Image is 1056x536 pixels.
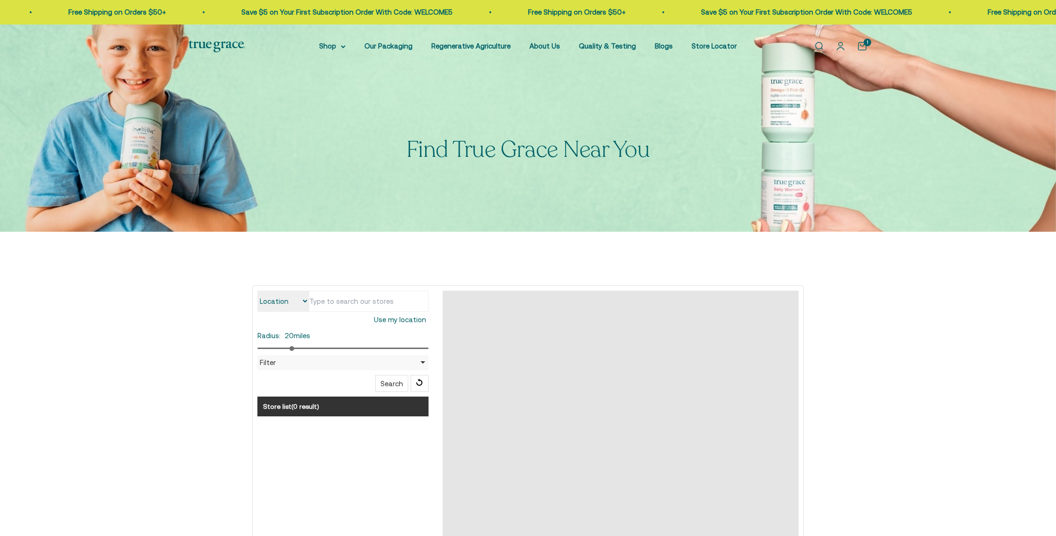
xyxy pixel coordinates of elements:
[66,8,164,16] a: Free Shipping on Orders $50+
[526,8,624,16] a: Free Shipping on Orders $50+
[239,7,451,18] p: Save $5 on Your First Subscription Order With Code: WELCOME5
[257,348,429,349] input: Radius
[529,42,560,50] a: About Us
[319,41,346,52] summary: Shop
[257,332,280,340] label: Radius:
[371,312,429,328] button: Use my location
[257,355,429,370] div: Filter
[293,403,297,410] span: 0
[655,42,673,50] a: Blogs
[375,375,408,392] button: Search
[364,42,412,50] a: Our Packaging
[431,42,511,50] a: Regenerative Agriculture
[579,42,636,50] a: Quality & Testing
[285,332,294,340] span: 20
[291,403,319,410] span: ( )
[309,291,429,312] input: Type to search our stores
[411,375,429,392] span: Reset
[257,330,429,341] div: miles
[257,397,429,416] h3: Store list
[299,403,317,410] span: result
[692,42,737,50] a: Store Locator
[406,134,650,165] split-lines: Find True Grace Near You
[864,39,871,46] cart-count: 1
[699,7,910,18] p: Save $5 on Your First Subscription Order With Code: WELCOME5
